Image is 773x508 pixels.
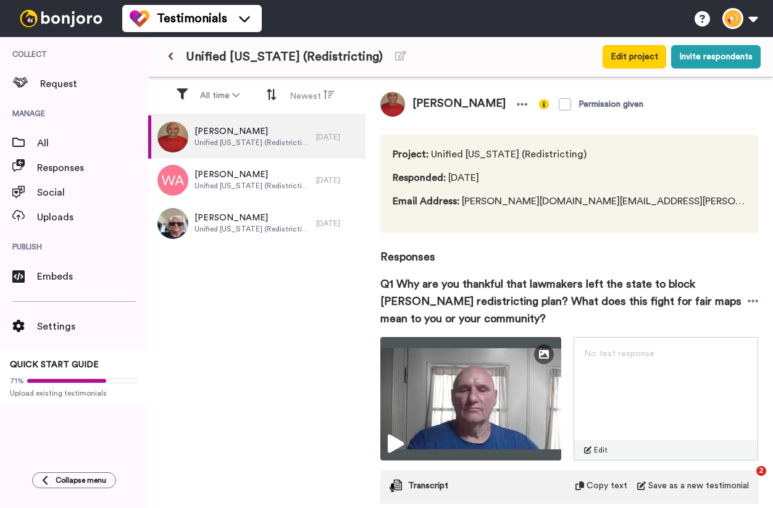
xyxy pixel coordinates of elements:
span: Save as a new testimonial [648,480,749,492]
img: info-yellow.svg [539,99,549,109]
div: [DATE] [316,132,359,142]
img: b71ecc69-ed00-46fa-9a5e-aad990d00106.jpeg [380,92,405,117]
span: Responded : [393,173,446,183]
span: Social [37,185,148,200]
span: Unified [US_STATE] (Redistricting) [194,181,310,191]
img: bj-logo-header-white.svg [15,10,107,27]
button: Invite respondents [671,45,761,69]
span: Transcript [408,480,448,492]
span: [PERSON_NAME] [194,125,310,138]
span: Q1 Why are you thankful that lawmakers left the state to block [PERSON_NAME] redistricting plan? ... [380,275,748,327]
a: [PERSON_NAME]Unified [US_STATE] (Redistricting)[DATE] [148,159,366,202]
div: Permission given [579,98,643,110]
a: [PERSON_NAME]Unified [US_STATE] (Redistricting)[DATE] [148,115,366,159]
span: [DATE] [393,170,746,185]
span: Responses [37,160,148,175]
span: [PERSON_NAME] [194,212,310,224]
span: QUICK START GUIDE [10,360,99,369]
button: Newest [282,84,342,107]
span: Collapse menu [56,475,106,485]
span: Unified [US_STATE] (Redistricting) [393,147,746,162]
span: 2 [756,466,766,476]
img: 16ead440-a117-47b1-9e07-5541e4351ac5.jpeg [157,208,188,239]
button: Edit project [603,45,666,69]
img: 9b43f5d6-503d-4e17-91dc-cfd3e963859f-thumbnail_full-1754602650.jpg [380,337,561,460]
span: Copy text [587,480,627,492]
span: [PERSON_NAME][DOMAIN_NAME][EMAIL_ADDRESS][PERSON_NAME][DOMAIN_NAME] [393,194,746,209]
span: Unified [US_STATE] (Redistricting) [194,224,310,234]
span: [PERSON_NAME] [405,92,513,117]
span: Unified [US_STATE] (Redistricting) [194,138,310,148]
span: Responses [380,233,758,265]
span: Upload existing testimonials [10,388,138,398]
span: Project : [393,149,428,159]
div: [DATE] [316,175,359,185]
div: [DATE] [316,219,359,228]
iframe: Intercom live chat [731,466,761,496]
span: Embeds [37,269,148,284]
img: tm-color.svg [130,9,149,28]
span: 71% [10,376,24,386]
span: Edit [594,445,608,455]
span: Uploads [37,210,148,225]
span: All [37,136,148,151]
span: No text response [584,349,654,358]
span: Email Address : [393,196,459,206]
a: [PERSON_NAME]Unified [US_STATE] (Redistricting)[DATE] [148,202,366,245]
span: Settings [37,319,148,334]
button: Collapse menu [32,472,116,488]
img: b71ecc69-ed00-46fa-9a5e-aad990d00106.jpeg [157,122,188,152]
button: All time [193,85,247,107]
span: Request [40,77,148,91]
img: wa.png [157,165,188,196]
span: Unified [US_STATE] (Redistricting) [186,48,383,65]
span: [PERSON_NAME] [194,169,310,181]
span: Testimonials [157,10,227,27]
img: transcript.svg [390,480,402,492]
